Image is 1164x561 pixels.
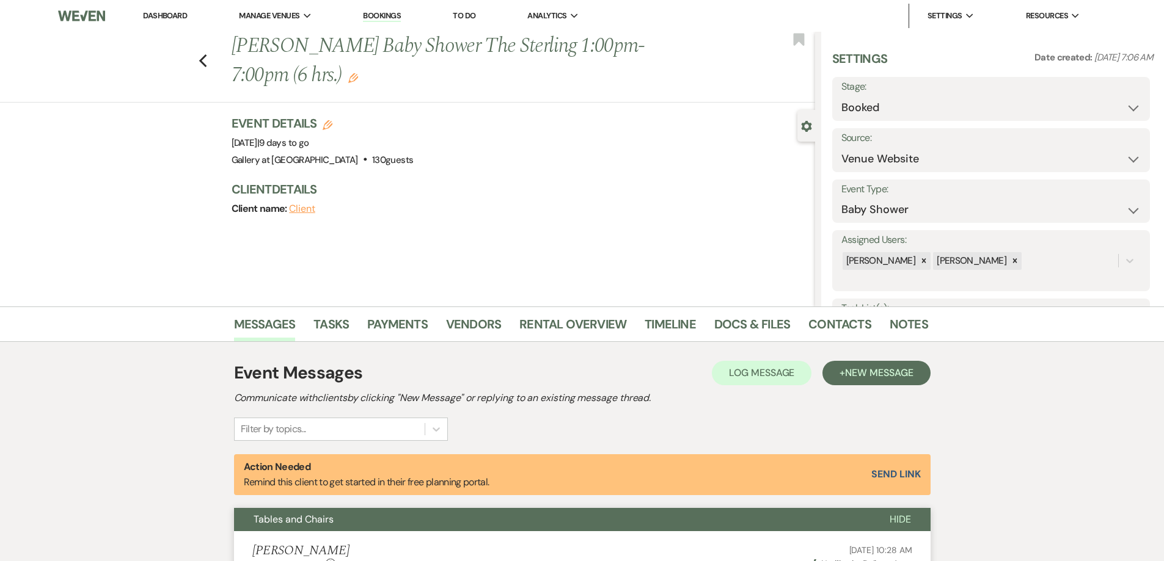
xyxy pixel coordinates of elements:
a: Rental Overview [519,314,626,341]
button: Close lead details [801,120,812,131]
a: Bookings [363,10,401,22]
span: Tables and Chairs [254,513,334,526]
a: Tasks [313,314,349,341]
span: | [257,137,309,149]
button: Send Link [871,469,920,479]
button: Client [289,204,315,214]
span: Client name: [232,202,290,215]
h3: Event Details [232,115,414,132]
a: To Do [453,10,475,21]
div: [PERSON_NAME] [843,252,918,270]
span: [DATE] 10:28 AM [849,545,912,556]
div: [PERSON_NAME] [933,252,1008,270]
span: 9 days to go [259,137,309,149]
span: Log Message [729,366,794,379]
h3: Settings [832,50,888,77]
span: Resources [1026,10,1068,22]
h2: Communicate with clients by clicking "New Message" or replying to an existing message thread. [234,391,931,405]
span: Date created: [1034,51,1094,63]
a: Notes [890,314,928,341]
div: Filter by topics... [241,422,306,436]
h5: [PERSON_NAME] [252,543,350,559]
strong: Action Needed [244,460,311,473]
span: 130 guests [372,154,413,166]
a: Docs & Files [714,314,790,341]
label: Source: [841,129,1141,147]
h1: Event Messages [234,360,363,386]
span: Gallery at [GEOGRAPHIC_DATA] [232,154,358,166]
label: Task List(s): [841,300,1141,317]
a: Messages [234,314,296,341]
button: Tables and Chairs [234,508,870,531]
button: Hide [870,508,931,531]
button: +New Message [822,361,930,385]
label: Assigned Users: [841,231,1141,249]
span: Settings [928,10,962,22]
h1: [PERSON_NAME] Baby Shower The Sterling 1:00pm-7:00pm (6 hrs.) [232,32,694,90]
span: Manage Venues [239,10,299,22]
span: Hide [890,513,911,526]
span: [DATE] [232,137,309,149]
button: Log Message [712,361,811,385]
span: New Message [845,366,913,379]
label: Stage: [841,78,1141,96]
a: Contacts [808,314,871,341]
h3: Client Details [232,181,803,198]
button: Edit [348,72,358,83]
img: Weven Logo [58,3,104,29]
a: Payments [367,314,428,341]
p: Remind this client to get started in their free planning portal. [244,459,489,490]
label: Event Type: [841,181,1141,198]
span: [DATE] 7:06 AM [1094,51,1153,63]
a: Dashboard [143,10,187,21]
a: Timeline [645,314,696,341]
a: Vendors [446,314,501,341]
span: Analytics [527,10,566,22]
